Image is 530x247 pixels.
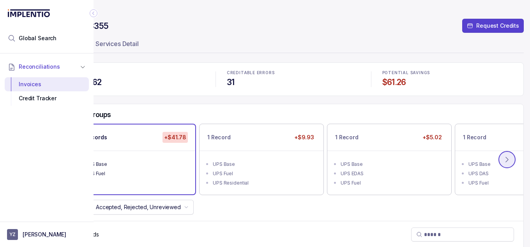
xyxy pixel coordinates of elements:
[95,39,139,48] p: Services Detail
[213,170,315,178] div: UPS Fuel
[96,203,181,211] p: Accepted, Rejected, Unreviewed
[227,77,360,88] h4: 31
[5,58,89,75] button: Reconciliations
[341,179,443,187] div: UPS Fuel
[163,132,188,143] p: +$41.78
[227,71,360,75] p: CREDITABLE ERRORS
[7,229,87,240] button: User initials[PERSON_NAME]
[341,160,443,168] div: UPS Base
[382,71,516,75] p: POTENTIAL SAVINGS
[463,133,486,141] p: 1 Record
[5,76,89,107] div: Reconciliations
[293,132,316,143] p: +$9.93
[213,160,315,168] div: UPS Base
[462,19,524,33] button: Request Credits
[19,63,60,71] span: Reconciliations
[71,77,205,88] h4: $968.62
[91,37,143,53] li: Tab Services Detail
[207,133,231,141] p: 1 Record
[63,37,524,53] ul: Tab Group
[71,200,194,215] button: Status:Accepted, Rejected, Unreviewed
[23,231,66,238] p: [PERSON_NAME]
[7,229,18,240] span: User initials
[19,34,57,42] span: Global Search
[382,77,516,88] h4: $61.26
[335,133,359,141] p: 1 Record
[85,170,187,178] div: UPS Fuel
[476,22,519,30] p: Request Credits
[73,231,99,238] p: 5 Records
[11,91,83,105] div: Credit Tracker
[71,71,205,75] p: CHARGES
[341,170,443,178] div: UPS EDAS
[85,160,187,168] div: UPS Base
[11,77,83,91] div: Invoices
[421,132,443,143] p: +$5.02
[89,9,98,18] div: Collapse Icon
[73,231,99,238] div: Remaining page entries
[213,179,315,187] div: UPS Residential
